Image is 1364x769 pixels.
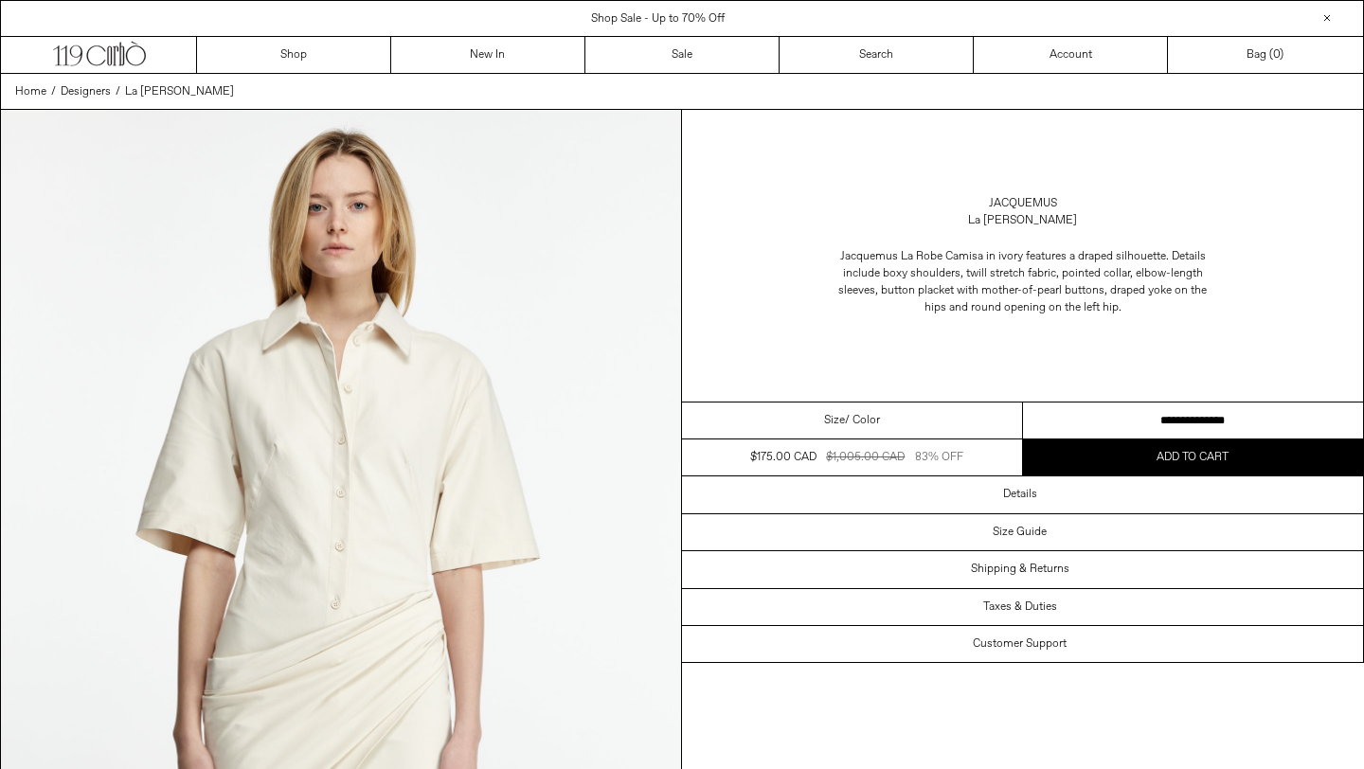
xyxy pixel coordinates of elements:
a: Sale [585,37,780,73]
a: Search [780,37,974,73]
a: Jacquemus [989,195,1057,212]
span: / Color [845,412,880,429]
div: 83% OFF [915,449,963,466]
span: Designers [61,84,111,99]
div: La [PERSON_NAME] [968,212,1077,229]
span: 0 [1273,47,1280,63]
span: La [PERSON_NAME] [125,84,234,99]
button: Add to cart [1023,439,1364,475]
div: $175.00 CAD [750,449,817,466]
h3: Customer Support [973,637,1067,651]
span: Size [824,412,845,429]
h3: Shipping & Returns [971,563,1069,576]
a: Shop Sale - Up to 70% Off [591,11,725,27]
span: Add to cart [1157,450,1229,465]
a: New In [391,37,585,73]
h3: Taxes & Duties [983,600,1057,614]
h3: Details [1003,488,1037,501]
div: $1,005.00 CAD [826,449,905,466]
a: La [PERSON_NAME] [125,83,234,100]
a: Home [15,83,46,100]
span: Jacquemus La Robe Camisa in ivory features a draped silhouette. Details include boxy shoulders, t... [834,248,1212,316]
span: / [116,83,120,100]
span: Home [15,84,46,99]
a: Account [974,37,1168,73]
span: / [51,83,56,100]
span: ) [1273,46,1283,63]
a: Shop [197,37,391,73]
h3: Size Guide [993,526,1047,539]
a: Designers [61,83,111,100]
a: Bag () [1168,37,1362,73]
